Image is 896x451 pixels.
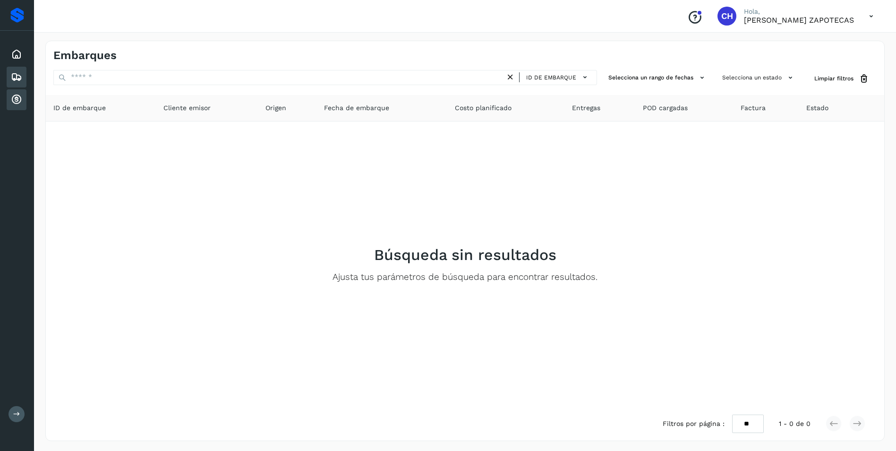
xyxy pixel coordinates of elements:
span: Entregas [572,103,600,113]
span: Fecha de embarque [324,103,389,113]
span: ID de embarque [526,73,576,82]
button: ID de embarque [523,70,593,84]
span: Costo planificado [455,103,512,113]
h4: Embarques [53,49,117,62]
div: Inicio [7,44,26,65]
span: Origen [265,103,286,113]
span: Limpiar filtros [814,74,853,83]
span: Cliente emisor [163,103,211,113]
span: Estado [806,103,828,113]
button: Selecciona un rango de fechas [605,70,711,86]
div: Embarques [7,67,26,87]
button: Limpiar filtros [807,70,877,87]
p: Ajusta tus parámetros de búsqueda para encontrar resultados. [333,272,597,283]
span: ID de embarque [53,103,106,113]
button: Selecciona un estado [718,70,799,86]
p: Hola, [744,8,854,16]
p: CELSO HUITZIL ZAPOTECAS [744,16,854,25]
h2: Búsqueda sin resultados [374,246,556,264]
span: Factura [741,103,766,113]
div: Cuentas por cobrar [7,89,26,110]
span: Filtros por página : [663,419,725,429]
span: 1 - 0 de 0 [779,419,811,429]
span: POD cargadas [643,103,688,113]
